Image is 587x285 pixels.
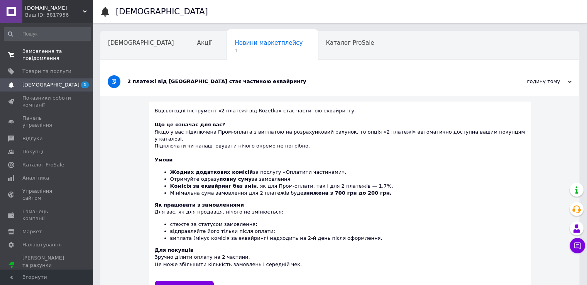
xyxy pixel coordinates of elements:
[22,135,42,142] span: Відгуки
[155,122,225,127] b: Що це означає для вас?
[155,107,525,121] div: Відсьогодні інструмент «2 платежі від Rozetka» стає частиною еквайрингу.
[22,254,71,276] span: [PERSON_NAME] та рахунки
[155,247,525,275] div: Зручно ділити оплату на 2 частини. Це може збільшити кількість замовлень і середній чек.
[170,221,525,228] li: стежте за статусом замовлення;
[170,228,525,235] li: відправляйте його тільки після оплати;
[170,235,525,242] li: виплата (мінус комісія за еквайринг) надходить на 2-й день після оформлення.
[155,157,173,163] b: Умови
[170,176,525,183] li: Отримуйте одразу за замовлення
[570,238,585,253] button: Чат з покупцем
[108,39,174,46] span: [DEMOGRAPHIC_DATA]
[22,115,71,129] span: Панель управління
[197,39,212,46] span: Акції
[25,5,83,12] span: ОЧЕВИДНО.SHOP
[170,190,525,197] li: Мінімальна сума замовлення для 2 платежів буде
[170,183,257,189] b: Комісія за еквайринг без змін
[127,78,494,85] div: 2 платежі від [GEOGRAPHIC_DATA] стає частиною еквайрингу
[235,39,303,46] span: Новини маркетплейсу
[494,78,572,85] div: годину тому
[22,228,42,235] span: Маркет
[170,183,525,190] li: , як для Пром-оплати, так і для 2 платежів — 1,7%,
[22,68,71,75] span: Товари та послуги
[22,208,71,222] span: Гаманець компанії
[116,7,208,16] h1: [DEMOGRAPHIC_DATA]
[81,81,89,88] span: 1
[155,202,244,208] b: Як працювати з замовленнями
[22,48,71,62] span: Замовлення та повідомлення
[22,241,62,248] span: Налаштування
[4,27,91,41] input: Пошук
[235,48,303,54] span: 1
[326,39,374,46] span: Каталог ProSale
[155,121,525,149] div: Якщо у вас підключена Пром-оплата з виплатою на розрахунковий рахунок, то опція «2 платежі» автом...
[170,169,525,176] li: за послугу «Оплатити частинами».
[22,175,49,182] span: Аналітика
[303,190,392,196] b: знижена з 700 грн до 200 грн.
[22,188,71,202] span: Управління сайтом
[22,148,43,155] span: Покупці
[22,95,71,109] span: Показники роботи компанії
[155,247,193,253] b: Для покупців
[22,81,80,88] span: [DEMOGRAPHIC_DATA]
[22,161,64,168] span: Каталог ProSale
[25,12,93,19] div: Ваш ID: 3817956
[170,169,253,175] b: Жодних додаткових комісій
[155,202,525,242] div: Для вас, як для продавця, нічого не змінюється:
[22,269,71,276] div: Prom мікс 1 000
[219,176,251,182] b: повну суму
